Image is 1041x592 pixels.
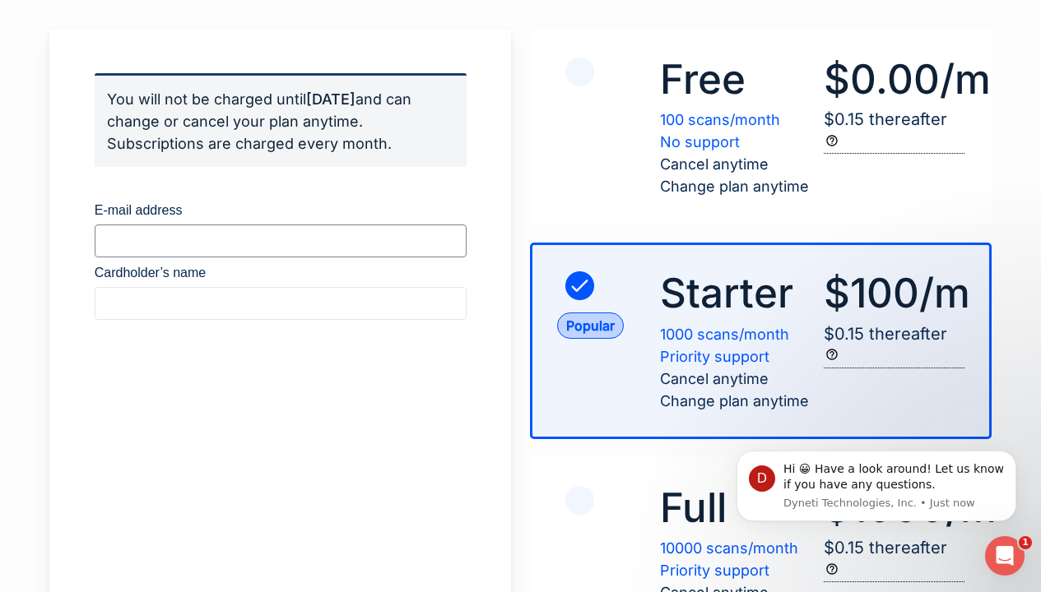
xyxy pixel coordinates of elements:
h2: Free [660,56,820,104]
label: E-mail address [95,203,467,218]
h2: Full [660,484,820,532]
img: tick-solid.png [557,56,602,88]
span: 1 [1019,536,1032,549]
a: $0.15 thereafter [824,109,947,129]
iframe: Intercom live chat [985,536,1025,576]
span: 100 scans/month No support [660,111,780,150]
img: tick-2.png [557,270,602,302]
span: 10000 scans/month Priority support [660,539,798,579]
h2: Starter [660,270,820,317]
a: $0.15 thereafter [824,324,947,344]
iframe: Intercom notifications message [712,426,1041,548]
a: $0.00/m [824,56,964,104]
a: $100/m [824,270,964,317]
p: Cancel anytime Change plan anytime [660,323,820,412]
a: $0.15 thereafter [824,538,947,557]
span: [DATE] [306,90,356,108]
p: You will not be charged until and can change or cancel your plan anytime. Subscriptions are charg... [95,73,467,167]
label: Cardholder’s name [95,266,467,280]
p: Cancel anytime Change plan anytime [660,109,820,197]
span: 1000 scans/month Priority support [660,326,789,365]
img: tick-solid.png [557,484,602,516]
span: Popular [557,312,624,339]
